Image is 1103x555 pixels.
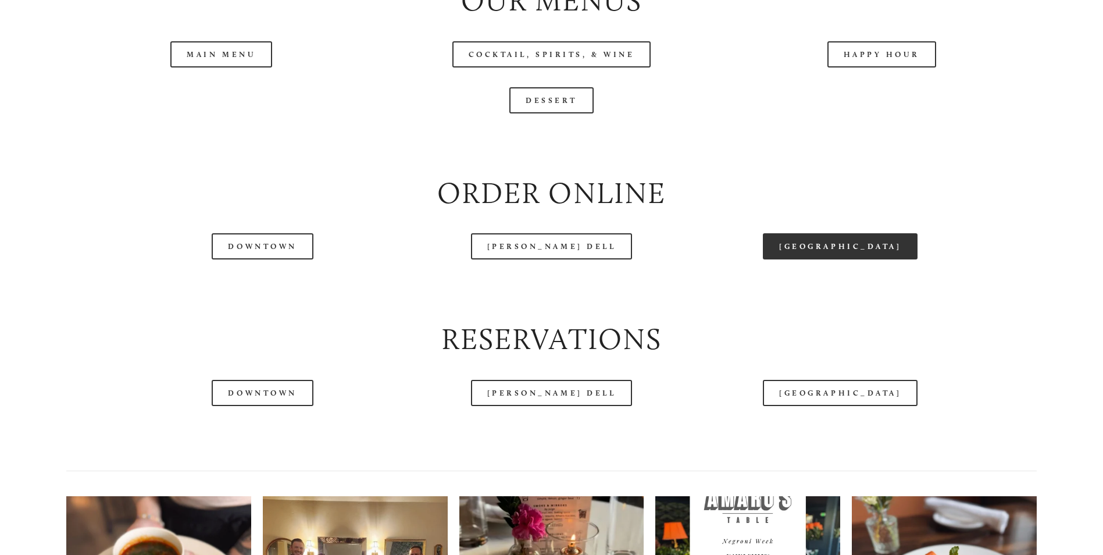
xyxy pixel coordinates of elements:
[763,233,918,259] a: [GEOGRAPHIC_DATA]
[471,380,633,406] a: [PERSON_NAME] Dell
[509,87,594,113] a: Dessert
[66,173,1037,214] h2: Order Online
[66,319,1037,360] h2: Reservations
[212,233,313,259] a: Downtown
[471,233,633,259] a: [PERSON_NAME] Dell
[763,380,918,406] a: [GEOGRAPHIC_DATA]
[212,380,313,406] a: Downtown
